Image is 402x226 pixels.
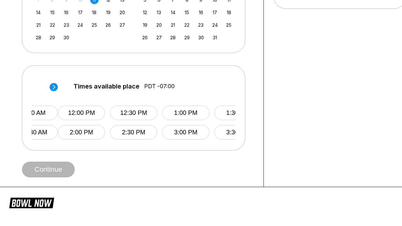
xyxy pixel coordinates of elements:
div: Choose Thursday, September 25th, 2025 [90,21,99,29]
div: Choose Sunday, September 14th, 2025 [34,8,43,17]
div: Choose Tuesday, October 14th, 2025 [169,8,177,17]
div: Choose Friday, September 26th, 2025 [104,21,112,29]
div: Choose Tuesday, September 30th, 2025 [62,33,71,42]
div: Choose Monday, October 20th, 2025 [155,21,163,29]
div: Choose Wednesday, October 22nd, 2025 [183,21,191,29]
span: Times available place [73,83,139,90]
button: 9:30 AM [10,105,58,120]
div: Choose Thursday, October 30th, 2025 [197,33,205,42]
div: Choose Wednesday, September 17th, 2025 [76,8,84,17]
button: 1:00 PM [162,105,209,120]
div: Choose Friday, October 17th, 2025 [211,8,219,17]
div: Choose Thursday, September 18th, 2025 [90,8,99,17]
div: Choose Sunday, October 26th, 2025 [141,33,149,42]
div: Choose Tuesday, October 28th, 2025 [169,33,177,42]
button: 3:00 PM [162,125,209,140]
div: Choose Tuesday, September 23rd, 2025 [62,21,71,29]
div: Choose Friday, September 19th, 2025 [104,8,112,17]
div: Choose Monday, October 27th, 2025 [155,33,163,42]
div: Choose Wednesday, October 29th, 2025 [183,33,191,42]
div: Choose Saturday, October 18th, 2025 [225,8,233,17]
div: Choose Sunday, October 19th, 2025 [141,21,149,29]
button: 1:30 PM [214,105,262,120]
div: Choose Thursday, October 16th, 2025 [197,8,205,17]
button: 12:30 PM [110,105,157,120]
div: Choose Tuesday, September 16th, 2025 [62,8,71,17]
button: 3:30 PM [214,125,262,140]
div: Choose Monday, September 29th, 2025 [48,33,57,42]
div: Choose Saturday, September 27th, 2025 [118,21,127,29]
div: Choose Wednesday, October 15th, 2025 [183,8,191,17]
div: Choose Sunday, September 21st, 2025 [34,21,43,29]
div: Choose Saturday, October 25th, 2025 [225,21,233,29]
div: Choose Sunday, September 28th, 2025 [34,33,43,42]
div: Choose Thursday, October 23rd, 2025 [197,21,205,29]
button: 11:30 AM [10,125,58,140]
button: 2:00 PM [58,125,105,140]
div: Choose Friday, October 24th, 2025 [211,21,219,29]
div: Choose Friday, October 31st, 2025 [211,33,219,42]
button: 12:00 PM [58,105,105,120]
span: PDT -07:00 [144,83,175,90]
div: Choose Tuesday, October 21st, 2025 [169,21,177,29]
button: 2:30 PM [110,125,157,140]
div: Choose Sunday, October 12th, 2025 [141,8,149,17]
div: Choose Wednesday, September 24th, 2025 [76,21,84,29]
div: Choose Saturday, September 20th, 2025 [118,8,127,17]
div: Choose Monday, September 15th, 2025 [48,8,57,17]
div: Choose Monday, October 13th, 2025 [155,8,163,17]
div: Choose Monday, September 22nd, 2025 [48,21,57,29]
